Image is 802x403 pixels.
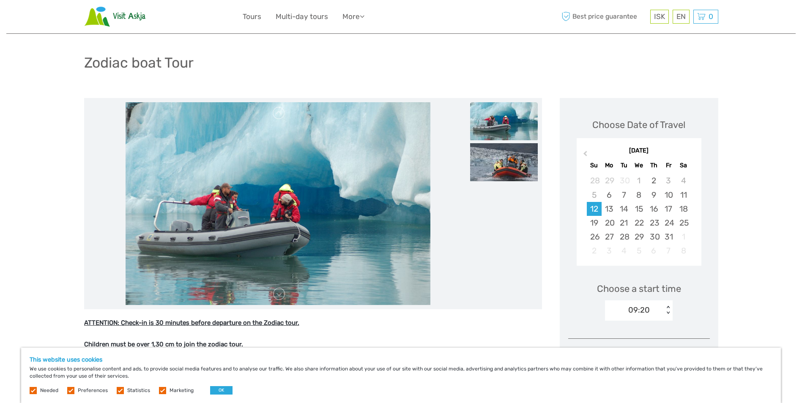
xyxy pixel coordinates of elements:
[587,174,602,188] div: Choose Sunday, September 28th, 2025
[646,160,661,171] div: Th
[602,202,616,216] div: Choose Monday, October 13th, 2025
[661,174,676,188] div: Not available Friday, October 3rd, 2025
[676,174,691,188] div: Not available Saturday, October 4th, 2025
[170,387,194,394] label: Marketing
[592,118,685,131] div: Choose Date of Travel
[631,216,646,230] div: Choose Wednesday, October 22nd, 2025
[21,348,781,403] div: We use cookies to personalise content and ads, to provide social media features and to analyse ou...
[587,244,602,258] div: Not available Sunday, November 2nd, 2025
[661,202,676,216] div: Choose Friday, October 17th, 2025
[676,244,691,258] div: Not available Saturday, November 8th, 2025
[661,160,676,171] div: Fr
[40,387,58,394] label: Needed
[587,216,602,230] div: Choose Sunday, October 19th, 2025
[578,149,591,162] button: Previous Month
[646,230,661,244] div: Choose Thursday, October 30th, 2025
[210,386,233,395] button: OK
[12,15,96,22] p: We're away right now. Please check back later!
[84,54,194,71] h1: Zodiac boat Tour
[646,216,661,230] div: Choose Thursday, October 23rd, 2025
[654,12,665,21] span: ISK
[276,11,328,23] a: Multi-day tours
[628,305,650,316] div: 09:20
[616,216,631,230] div: Choose Tuesday, October 21st, 2025
[661,230,676,244] div: Choose Friday, October 31st, 2025
[587,202,602,216] div: Choose Sunday, October 12th, 2025
[631,160,646,171] div: We
[616,202,631,216] div: Choose Tuesday, October 14th, 2025
[577,147,701,155] div: [DATE]
[646,202,661,216] div: Choose Thursday, October 16th, 2025
[665,306,672,315] div: < >
[631,202,646,216] div: Choose Wednesday, October 15th, 2025
[616,174,631,188] div: Not available Tuesday, September 30th, 2025
[661,244,676,258] div: Not available Friday, November 7th, 2025
[616,188,631,202] div: Choose Tuesday, October 7th, 2025
[97,13,107,23] button: Open LiveChat chat widget
[602,160,616,171] div: Mo
[127,387,150,394] label: Statistics
[631,230,646,244] div: Choose Wednesday, October 29th, 2025
[84,319,299,327] strong: ATTENTION: Check-in is 30 minutes before departure on the Zodiac tour.
[84,340,243,348] strong: Children must be over 1,30 cm to join the zodiac tour.
[676,160,691,171] div: Sa
[587,160,602,171] div: Su
[676,216,691,230] div: Choose Saturday, October 25th, 2025
[78,387,108,394] label: Preferences
[597,282,681,295] span: Choose a start time
[84,6,146,27] img: Scandinavian Travel
[616,230,631,244] div: Choose Tuesday, October 28th, 2025
[676,230,691,244] div: Not available Saturday, November 1st, 2025
[631,174,646,188] div: Not available Wednesday, October 1st, 2025
[646,174,661,188] div: Choose Thursday, October 2nd, 2025
[470,102,538,140] img: 739e5174ab984a939e9b1c5e546fb42d_slider_thumbnail.jpg
[342,11,364,23] a: More
[602,174,616,188] div: Choose Monday, September 29th, 2025
[707,12,714,21] span: 0
[646,244,661,258] div: Not available Thursday, November 6th, 2025
[84,318,542,393] p: Join us on an adventure tour, as we sail around floating icebergs in one of Iceland's most stunni...
[602,188,616,202] div: Choose Monday, October 6th, 2025
[579,174,698,258] div: month 2025-10
[560,10,648,24] span: Best price guarantee
[661,188,676,202] div: Choose Friday, October 10th, 2025
[673,10,690,24] div: EN
[587,188,602,202] div: Not available Sunday, October 5th, 2025
[602,244,616,258] div: Not available Monday, November 3rd, 2025
[616,244,631,258] div: Not available Tuesday, November 4th, 2025
[676,202,691,216] div: Choose Saturday, October 18th, 2025
[602,216,616,230] div: Choose Monday, October 20th, 2025
[470,143,538,181] img: 22583a90ae0f43bc9950ba1d03e894c2_slider_thumbnail.jpeg
[661,216,676,230] div: Choose Friday, October 24th, 2025
[631,244,646,258] div: Not available Wednesday, November 5th, 2025
[243,11,261,23] a: Tours
[646,188,661,202] div: Choose Thursday, October 9th, 2025
[676,188,691,202] div: Choose Saturday, October 11th, 2025
[30,356,772,363] h5: This website uses cookies
[616,160,631,171] div: Tu
[126,102,431,305] img: 739e5174ab984a939e9b1c5e546fb42d_main_slider.jpg
[587,230,602,244] div: Choose Sunday, October 26th, 2025
[631,188,646,202] div: Choose Wednesday, October 8th, 2025
[602,230,616,244] div: Choose Monday, October 27th, 2025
